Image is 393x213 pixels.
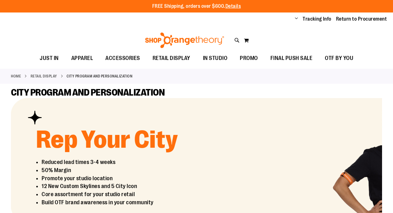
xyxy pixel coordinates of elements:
li: Core assortment for your studio retail [42,191,212,199]
span: JUST IN [40,51,59,65]
span: RETAIL DISPLAY [153,51,190,65]
a: RETAIL DISPLAY [31,73,57,79]
a: Details [225,3,241,9]
a: ACCESSORIES [99,51,146,66]
li: Reduced lead times 3-4 weeks [42,158,212,166]
span: APPAREL [71,51,93,65]
button: Account menu [295,16,298,22]
a: APPAREL [65,51,99,66]
p: FREE Shipping, orders over $600. [152,3,241,10]
span: FINAL PUSH SALE [270,51,313,65]
li: Promote your studio location [42,175,212,183]
span: ACCESSORIES [105,51,140,65]
span: PROMO [240,51,258,65]
a: Return to Procurement [336,16,387,22]
a: Home [11,73,21,79]
a: FINAL PUSH SALE [264,51,319,66]
a: PROMO [234,51,264,66]
img: Shop Orangetheory [144,32,225,48]
span: CITY PROGRAM AND PERSONALIZATION [11,87,164,98]
li: 50% Margin [42,166,212,175]
span: OTF BY YOU [325,51,353,65]
a: JUST IN [33,51,65,66]
h2: Rep Your City [36,127,382,152]
a: IN STUDIO [197,51,234,66]
strong: CITY PROGRAM AND PERSONALIZATION [67,73,132,79]
span: IN STUDIO [203,51,228,65]
li: Build OTF brand awareness in your community [42,199,212,207]
a: RETAIL DISPLAY [146,51,197,65]
a: OTF BY YOU [319,51,360,66]
li: 12 New Custom Skylines and 5 City Icon [42,182,212,191]
a: Tracking Info [303,16,331,22]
